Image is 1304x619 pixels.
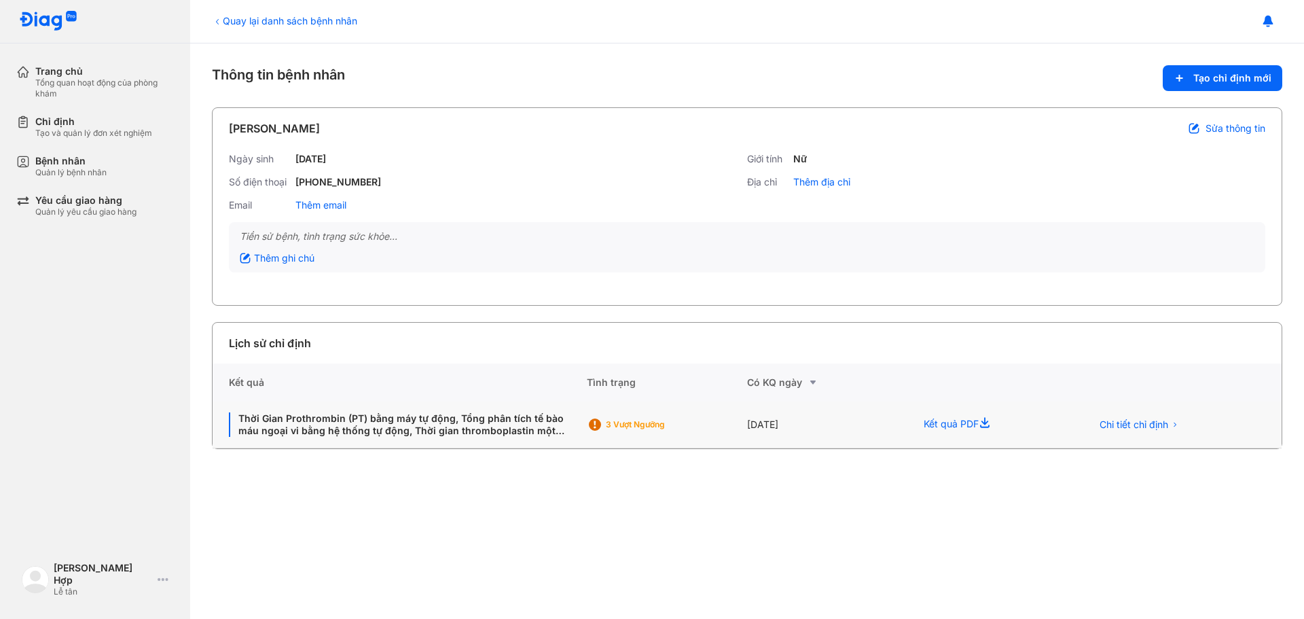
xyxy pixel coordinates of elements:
div: Có KQ ngày [747,374,907,391]
div: Thêm ghi chú [240,252,314,264]
div: Bệnh nhân [35,155,107,167]
div: Số điện thoại [229,176,290,188]
div: Quản lý yêu cầu giao hàng [35,207,137,217]
img: logo [19,11,77,32]
div: [DATE] [295,153,326,165]
div: Tiền sử bệnh, tình trạng sức khỏe... [240,230,1254,243]
div: Trang chủ [35,65,174,77]
button: Chi tiết chỉ định [1091,414,1187,435]
div: [PERSON_NAME] Hợp [54,562,152,586]
div: Chỉ định [35,116,152,128]
button: Tạo chỉ định mới [1163,65,1282,91]
div: Lễ tân [54,586,152,597]
span: Tạo chỉ định mới [1193,72,1271,84]
div: [DATE] [747,402,907,448]
div: Địa chỉ [747,176,788,188]
div: 3 Vượt ngưỡng [606,419,714,430]
div: Thông tin bệnh nhân [212,65,1282,91]
div: Thời Gian Prothrombin (PT) bằng máy tự động, Tổng phân tích tế bào máu ngoại vi bằng hệ thống tự ... [229,412,570,437]
div: Ngày sinh [229,153,290,165]
span: Chi tiết chỉ định [1100,419,1168,431]
div: Email [229,199,290,211]
div: Nữ [793,153,807,165]
span: Sửa thông tin [1206,122,1265,135]
div: Tạo và quản lý đơn xét nghiệm [35,128,152,139]
div: Quay lại danh sách bệnh nhân [212,14,357,28]
div: Thêm địa chỉ [793,176,850,188]
div: Kết quả [213,364,587,402]
div: Tình trạng [587,364,747,402]
div: Lịch sử chỉ định [229,335,311,351]
div: Yêu cầu giao hàng [35,194,137,207]
div: Tổng quan hoạt động của phòng khám [35,77,174,99]
img: logo [22,566,49,593]
div: [PERSON_NAME] [229,120,320,137]
div: Giới tính [747,153,788,165]
div: [PHONE_NUMBER] [295,176,381,188]
div: Thêm email [295,199,346,211]
div: Quản lý bệnh nhân [35,167,107,178]
div: Kết quả PDF [907,402,1074,448]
